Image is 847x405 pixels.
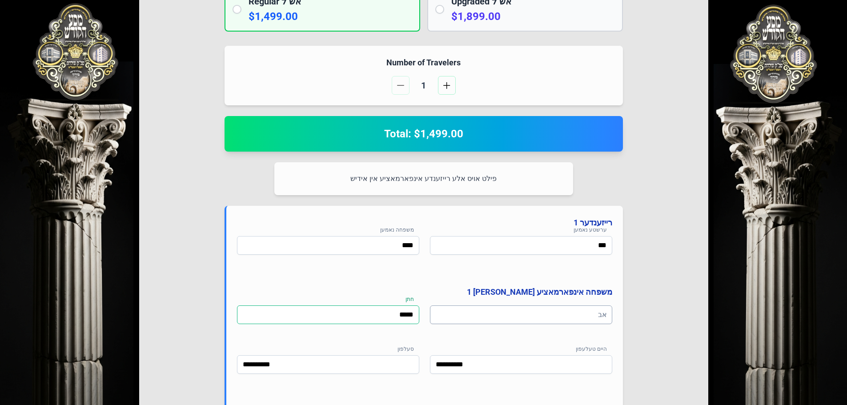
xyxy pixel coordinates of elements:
p: פילט אויס אלע רייזענדע אינפארמאציע אין אידיש [285,173,562,184]
span: 1 [413,79,434,92]
h4: Number of Travelers [235,56,612,69]
p: $1,499.00 [249,9,412,24]
p: $1,899.00 [451,9,615,24]
h2: Total: $1,499.00 [235,127,612,141]
h4: רייזענדער 1 [237,217,612,229]
h4: משפחה אינפארמאציע [PERSON_NAME] 1 [237,286,612,298]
